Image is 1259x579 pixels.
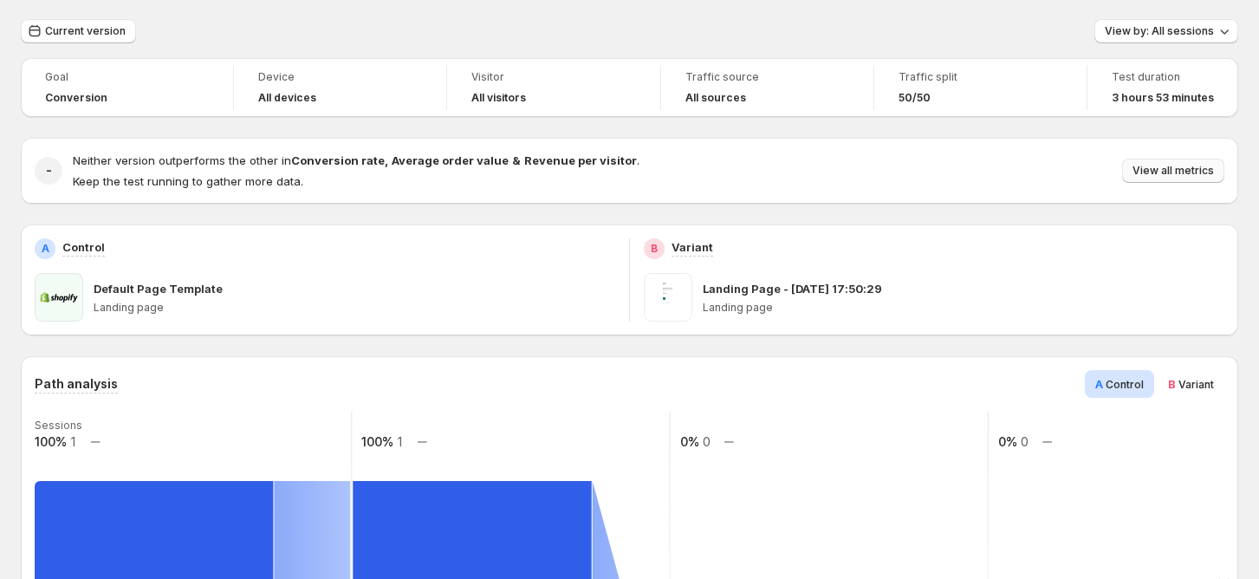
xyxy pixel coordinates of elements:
[703,280,882,297] p: Landing Page - [DATE] 17:50:29
[258,91,316,105] h4: All devices
[62,238,105,256] p: Control
[35,419,82,432] text: Sessions
[45,70,209,84] span: Goal
[94,301,615,315] p: Landing page
[1112,70,1214,84] span: Test duration
[21,19,136,43] button: Current version
[361,434,393,449] text: 100%
[1094,19,1238,43] button: View by: All sessions
[1106,378,1144,391] span: Control
[899,70,1062,84] span: Traffic split
[703,434,711,449] text: 0
[1112,68,1214,107] a: Test duration3 hours 53 minutes
[94,280,223,297] p: Default Page Template
[42,242,49,256] h2: A
[46,162,52,179] h2: -
[291,153,385,167] strong: Conversion rate
[524,153,637,167] strong: Revenue per visitor
[1021,434,1029,449] text: 0
[1112,91,1214,105] span: 3 hours 53 minutes
[680,434,699,449] text: 0%
[1178,378,1214,391] span: Variant
[703,301,1224,315] p: Landing page
[392,153,509,167] strong: Average order value
[998,434,1017,449] text: 0%
[45,68,209,107] a: GoalConversion
[258,68,422,107] a: DeviceAll devices
[672,238,713,256] p: Variant
[899,91,931,105] span: 50/50
[73,174,303,188] span: Keep the test running to gather more data.
[471,70,635,84] span: Visitor
[45,24,126,38] span: Current version
[685,68,849,107] a: Traffic sourceAll sources
[1122,159,1224,183] button: View all metrics
[685,70,849,84] span: Traffic source
[685,91,746,105] h4: All sources
[512,153,521,167] strong: &
[1132,164,1214,178] span: View all metrics
[471,91,526,105] h4: All visitors
[71,434,75,449] text: 1
[899,68,1062,107] a: Traffic split50/50
[644,273,692,322] img: Landing Page - Jun 27, 17:50:29
[471,68,635,107] a: VisitorAll visitors
[35,434,67,449] text: 100%
[385,153,388,167] strong: ,
[398,434,402,449] text: 1
[651,242,658,256] h2: B
[73,153,639,167] span: Neither version outperforms the other in .
[1105,24,1214,38] span: View by: All sessions
[1168,377,1176,391] span: B
[35,375,118,393] h3: Path analysis
[1095,377,1103,391] span: A
[35,273,83,322] img: Default Page Template
[258,70,422,84] span: Device
[45,91,107,105] span: Conversion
